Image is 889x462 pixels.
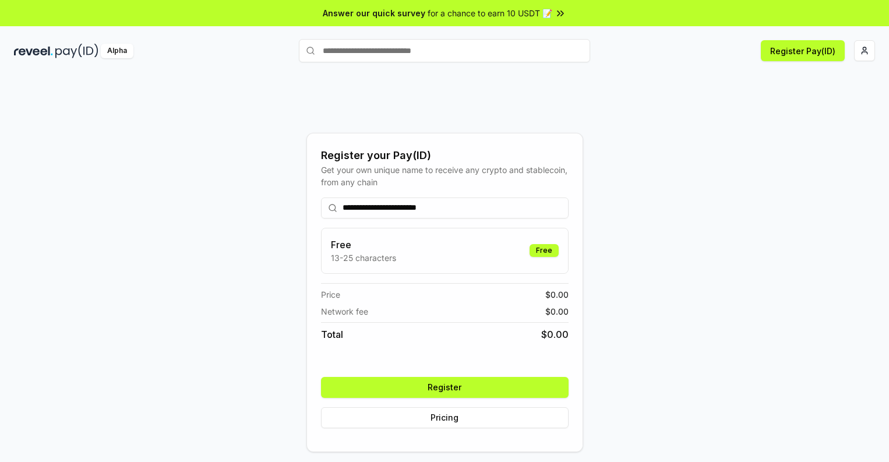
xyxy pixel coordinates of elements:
[541,327,569,341] span: $ 0.00
[101,44,133,58] div: Alpha
[545,288,569,301] span: $ 0.00
[428,7,552,19] span: for a chance to earn 10 USDT 📝
[761,40,845,61] button: Register Pay(ID)
[321,288,340,301] span: Price
[321,305,368,318] span: Network fee
[321,377,569,398] button: Register
[55,44,98,58] img: pay_id
[321,407,569,428] button: Pricing
[321,147,569,164] div: Register your Pay(ID)
[321,327,343,341] span: Total
[331,238,396,252] h3: Free
[545,305,569,318] span: $ 0.00
[321,164,569,188] div: Get your own unique name to receive any crypto and stablecoin, from any chain
[331,252,396,264] p: 13-25 characters
[323,7,425,19] span: Answer our quick survey
[14,44,53,58] img: reveel_dark
[530,244,559,257] div: Free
